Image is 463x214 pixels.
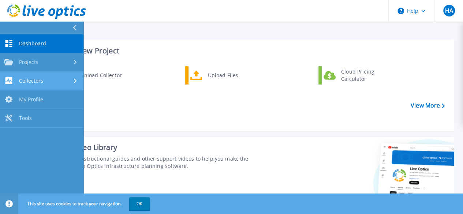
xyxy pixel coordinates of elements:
[43,143,260,152] div: Support Video Library
[318,66,393,85] a: Cloud Pricing Calculator
[337,68,392,83] div: Cloud Pricing Calculator
[70,68,125,83] div: Download Collector
[185,66,260,85] a: Upload Files
[19,59,38,65] span: Projects
[19,78,43,84] span: Collectors
[129,197,150,210] button: OK
[52,66,127,85] a: Download Collector
[445,8,453,14] span: HA
[204,68,258,83] div: Upload Files
[19,40,46,47] span: Dashboard
[20,197,150,210] span: This site uses cookies to track your navigation.
[411,102,445,109] a: View More
[43,155,260,170] div: Find tutorials, instructional guides and other support videos to help you make the most of your L...
[52,47,444,55] h3: Start a New Project
[19,96,43,103] span: My Profile
[19,115,32,121] span: Tools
